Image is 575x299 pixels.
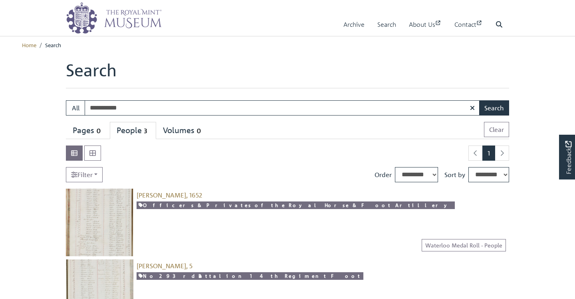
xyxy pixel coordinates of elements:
a: Would you like to provide feedback? [559,135,575,179]
h1: Search [66,60,509,88]
nav: pagination [465,146,509,161]
a: [PERSON_NAME], 5 [137,262,192,270]
span: Goto page 1 [482,146,495,161]
li: Previous page [468,146,483,161]
input: Enter one or more search terms... [85,100,480,116]
button: All [66,100,85,116]
div: People [117,126,149,136]
span: 3 [142,126,149,136]
button: Clear [484,122,509,137]
a: Archive [343,13,365,36]
span: Feedback [563,141,573,174]
img: logo_wide.png [66,2,162,34]
a: About Us [409,13,442,36]
a: Officers & Privates of the Royal Horse & Foot Artillery [137,201,455,209]
label: Sort by [444,170,465,179]
a: [PERSON_NAME], 1652 [137,191,202,199]
span: 0 [194,126,203,136]
label: Order [375,170,392,179]
img: Smith, Isaac, 1652 [66,189,133,256]
a: Search [377,13,396,36]
a: Waterloo Medal Roll - People [422,239,506,251]
a: Home [22,41,36,48]
a: No 29 3rd Battalion 14th Regiment Foot [137,272,363,280]
span: 0 [94,126,103,136]
a: Contact [454,13,483,36]
button: Search [479,100,509,116]
a: Filter [66,167,103,182]
div: Volumes [163,126,203,136]
span: Search [45,41,61,48]
div: Pages [73,126,103,136]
